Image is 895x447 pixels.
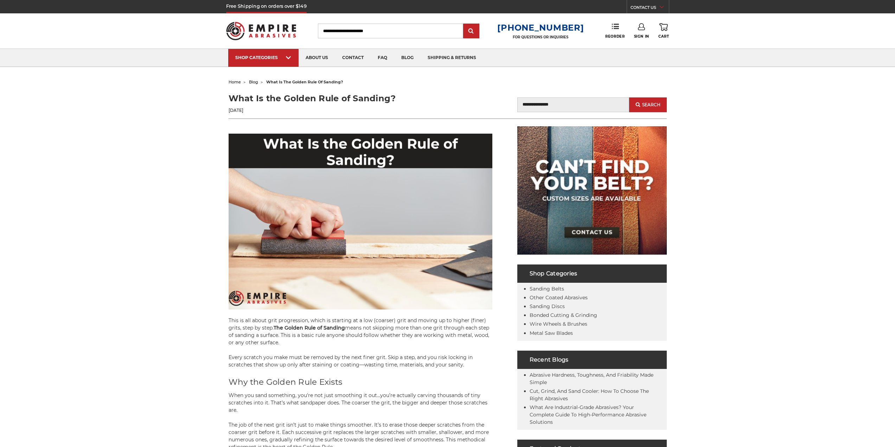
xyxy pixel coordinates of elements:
a: Sanding Discs [530,303,565,309]
span: Sign In [634,34,649,39]
img: Empire Abrasives [226,17,296,45]
a: Other Coated Abrasives [530,294,588,301]
span: This is all about grit progression, which is starting at a low (coarser) grit and moving up to hi... [229,317,486,331]
a: Bonded Cutting & Grinding [530,312,597,318]
h4: Shop Categories [517,264,667,283]
a: Sanding Belts [530,286,564,292]
p: [DATE] [229,107,448,114]
span: When you sand something, you're not just smoothing it out…you’re actually carving thousands of ti... [229,392,487,413]
b: The Golden Rule of Sanding [274,325,345,331]
h1: What Is the Golden Rule of Sanding? [229,92,448,105]
a: shipping & returns [421,49,483,67]
a: Wire Wheels & Brushes [530,321,587,327]
a: [PHONE_NUMBER] [497,23,584,33]
img: What is the Golden Rule of Sanding - blog header for Empire Abrasives [229,134,492,309]
p: FOR QUESTIONS OR INQUIRIES [497,35,584,39]
a: faq [371,49,394,67]
a: What Are Industrial-Grade Abrasives? Your Complete Guide to High-Performance Abrasive Solutions [530,404,646,425]
a: Cart [658,23,669,39]
span: Search [642,102,660,107]
a: Metal Saw Blades [530,330,573,336]
button: Search [629,97,666,112]
span: Cart [658,34,669,39]
a: about us [299,49,335,67]
span: Reorder [605,34,625,39]
a: home [229,79,241,84]
a: blog [249,79,258,84]
span: Why the Golden Rule Exists [229,377,343,387]
a: Reorder [605,23,625,38]
h4: Recent Blogs [517,351,667,369]
input: Submit [464,24,478,38]
span: what is the golden rule of sanding? [266,79,343,84]
div: SHOP CATEGORIES [235,55,292,60]
a: Abrasive Hardness, Toughness, and Friability Made Simple [530,372,653,385]
span: means not skipping more than one grit through each step of sanding a surface. This is a basic rul... [229,325,489,346]
span: Every scratch you make must be removed by the next finer grit. Skip a step, and you risk locking ... [229,354,473,368]
a: CONTACT US [631,4,669,13]
a: Cut, Grind, and Sand Cooler: How to Choose the Right Abrasives [530,388,649,402]
a: blog [394,49,421,67]
img: promo banner for custom belts. [517,126,667,255]
a: contact [335,49,371,67]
